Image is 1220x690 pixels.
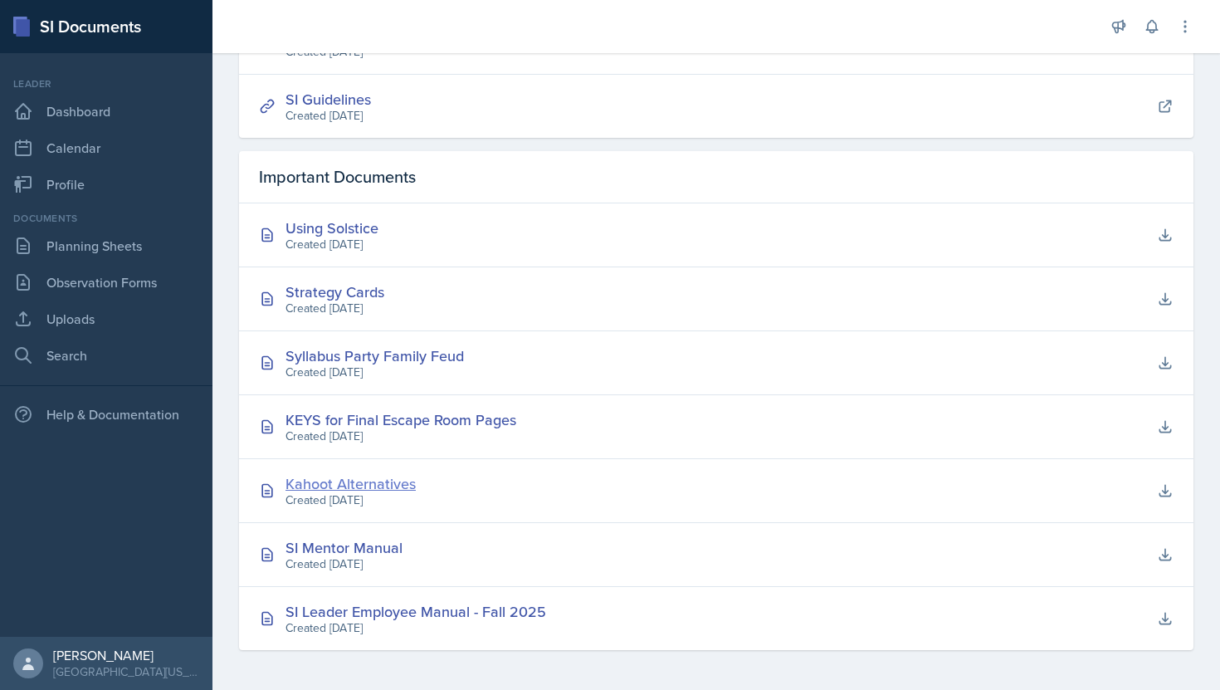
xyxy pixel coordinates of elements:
div: Created [DATE] [285,236,378,253]
div: SI Leader Employee Manual - Fall 2025 [285,600,546,623]
div: Help & Documentation [7,398,206,431]
div: Leader [7,76,206,91]
div: Created [DATE] [285,555,403,573]
div: Syllabus Party Family Feud [285,345,464,367]
div: [PERSON_NAME] [53,647,199,663]
a: Calendar [7,131,206,164]
a: Uploads [7,302,206,335]
div: Documents [7,211,206,226]
a: Search [7,339,206,372]
div: Created [DATE] [285,364,464,381]
a: Profile [7,168,206,201]
span: Important Documents [259,164,416,189]
div: Created [DATE] [285,107,371,125]
div: SI Mentor Manual [285,536,403,559]
div: KEYS for Final Escape Room Pages [285,409,516,431]
a: Dashboard [7,95,206,128]
a: Observation Forms [7,266,206,299]
div: Created [DATE] [285,428,516,445]
div: Created [DATE] [285,300,384,317]
div: [GEOGRAPHIC_DATA][US_STATE] [53,663,199,680]
div: Kahoot Alternatives [285,472,416,495]
div: Created [DATE] [285,492,416,509]
div: Using Solstice [285,217,378,239]
div: Created [DATE] [285,619,546,637]
div: Strategy Cards [285,281,384,303]
a: SI Guidelines [285,89,371,110]
a: Planning Sheets [7,229,206,262]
